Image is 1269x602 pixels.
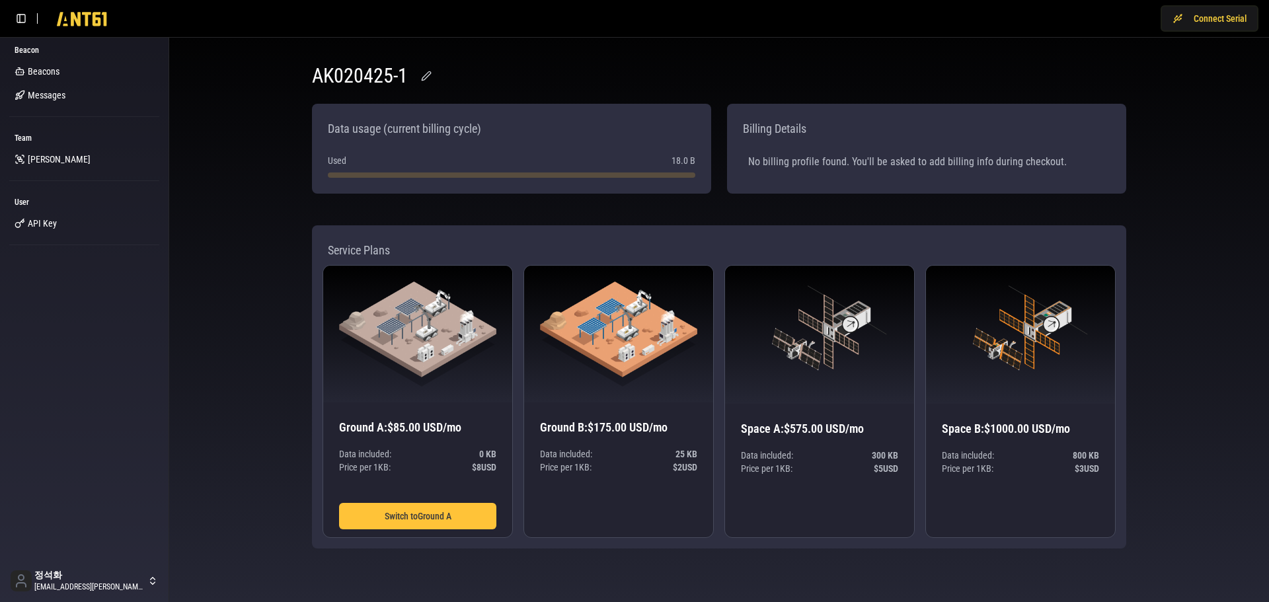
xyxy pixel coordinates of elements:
[540,418,697,437] h3: Ground B : $175.00 USD/mo
[339,282,496,387] img: Ground A graphic
[34,582,145,592] span: [EMAIL_ADDRESS][PERSON_NAME][DOMAIN_NAME]
[540,461,697,474] p: Price per 1 KB :
[743,120,806,138] span: Billing Details
[9,40,159,61] div: Beacon
[672,154,695,167] span: 18.0 B
[28,217,57,230] span: API Key
[673,461,697,474] span: $ 2 USD
[942,462,1099,475] p: Price per 1 KB :
[328,154,346,167] span: Used
[540,282,697,387] img: Ground B graphic
[28,153,91,166] span: [PERSON_NAME]
[28,89,65,102] span: Messages
[874,462,898,475] span: $ 5 USD
[9,192,159,213] div: User
[323,236,1116,265] div: Service Plans
[9,85,159,106] a: Messages
[741,462,898,475] p: Price per 1 KB :
[5,565,163,597] button: 정석화[EMAIL_ADDRESS][PERSON_NAME][DOMAIN_NAME]
[942,449,1099,462] p: Data included:
[540,447,697,461] p: Data included:
[741,282,898,388] img: Space A graphic
[339,461,496,474] p: Price per 1 KB :
[9,61,159,82] a: Beacons
[9,149,159,170] a: [PERSON_NAME]
[339,503,496,529] button: Switch toGround A
[1161,5,1258,32] button: Connect Serial
[28,65,59,78] span: Beacons
[872,449,898,462] span: 300 KB
[472,461,496,474] span: $ 8 USD
[339,418,496,437] h3: Ground A : $85.00 USD/mo
[9,128,159,149] div: Team
[339,447,496,461] p: Data included:
[1075,462,1099,475] span: $ 3 USD
[323,114,486,143] div: Data usage (current billing cycle)
[1073,449,1099,462] span: 800 KB
[942,420,1099,438] h3: Space B : $1000.00 USD/mo
[9,213,159,234] a: API Key
[741,449,898,462] p: Data included:
[675,447,697,461] span: 25 KB
[479,447,496,461] span: 0 KB
[738,143,1116,180] div: No billing profile found. You'll be asked to add billing info during checkout.
[942,282,1099,388] img: Space B graphic
[741,420,898,438] h3: Space A : $575.00 USD/mo
[312,64,408,88] h1: AK020425-1
[34,570,145,582] span: 정석화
